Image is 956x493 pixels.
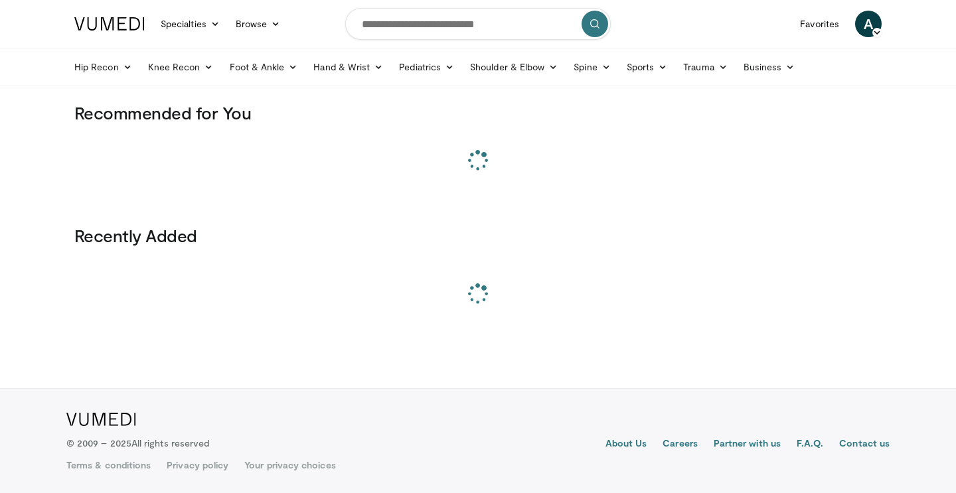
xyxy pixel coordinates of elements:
a: Spine [566,54,618,80]
a: Favorites [792,11,847,37]
input: Search topics, interventions [345,8,611,40]
a: Specialties [153,11,228,37]
a: Pediatrics [391,54,462,80]
h3: Recently Added [74,225,882,246]
a: Hand & Wrist [305,54,391,80]
a: Your privacy choices [244,458,335,472]
a: A [855,11,882,37]
a: Hip Recon [66,54,140,80]
a: Foot & Ankle [222,54,306,80]
a: Sports [619,54,676,80]
a: Privacy policy [167,458,228,472]
a: Careers [663,437,698,453]
a: Shoulder & Elbow [462,54,566,80]
a: Contact us [839,437,890,453]
a: Trauma [675,54,736,80]
span: All rights reserved [131,437,209,449]
a: About Us [605,437,647,453]
a: Browse [228,11,289,37]
a: Business [736,54,803,80]
p: © 2009 – 2025 [66,437,209,450]
h3: Recommended for You [74,102,882,123]
a: F.A.Q. [797,437,823,453]
img: VuMedi Logo [74,17,145,31]
a: Knee Recon [140,54,222,80]
a: Partner with us [714,437,781,453]
img: VuMedi Logo [66,413,136,426]
a: Terms & conditions [66,458,151,472]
